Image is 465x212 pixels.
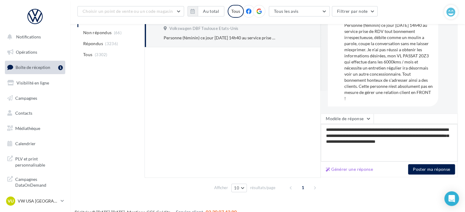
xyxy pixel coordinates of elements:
[169,26,238,31] span: Volkswagen DBF Toulouse Etats-Unis
[187,6,224,16] button: Au total
[4,152,66,170] a: PLV et print personnalisable
[269,6,330,16] button: Tous les avis
[16,34,41,39] span: Notifications
[16,49,37,55] span: Opérations
[5,195,65,207] a: VU VW USA [GEOGRAPHIC_DATA]
[214,185,228,191] span: Afficher
[15,95,37,100] span: Campagnes
[164,35,275,41] div: Personne (féminin) ce jour [DATE] 14h40 au service prise de RDV tout bonnement irrespectueuse, dé...
[4,77,66,89] a: Visibilité en ligne
[4,122,66,135] a: Médiathèque
[58,65,63,70] div: 1
[114,30,122,35] span: (66)
[15,141,36,146] span: Calendrier
[18,198,58,204] p: VW USA [GEOGRAPHIC_DATA]
[250,185,275,191] span: résultats/page
[344,22,433,102] div: Personne (féminin) ce jour [DATE] 14h40 au service prise de RDV tout bonnement irrespectueuse, dé...
[15,155,63,168] span: PLV et print personnalisable
[83,52,92,58] span: Tous
[4,46,66,59] a: Opérations
[15,110,32,116] span: Contacts
[332,6,378,16] button: Filtrer par note
[408,164,455,174] button: Poster ma réponse
[4,137,66,150] a: Calendrier
[105,41,118,46] span: (3236)
[321,113,374,124] button: Modèle de réponse
[83,41,103,47] span: Répondus
[323,166,375,173] button: Générer une réponse
[198,6,224,16] button: Au total
[16,80,49,85] span: Visibilité en ligne
[4,92,66,105] a: Campagnes
[231,184,247,192] button: 10
[95,52,108,57] span: (3302)
[298,183,308,192] span: 1
[274,9,299,14] span: Tous les avis
[228,5,244,18] div: Tous
[16,65,50,70] span: Boîte de réception
[4,173,66,191] a: Campagnes DataOnDemand
[77,6,184,16] button: Choisir un point de vente ou un code magasin
[83,9,173,14] span: Choisir un point de vente ou un code magasin
[444,191,459,206] div: Open Intercom Messenger
[83,30,112,36] span: Non répondus
[15,175,63,188] span: Campagnes DataOnDemand
[4,107,66,120] a: Contacts
[4,61,66,74] a: Boîte de réception1
[234,185,239,190] span: 10
[4,31,64,43] button: Notifications
[15,126,40,131] span: Médiathèque
[8,198,14,204] span: VU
